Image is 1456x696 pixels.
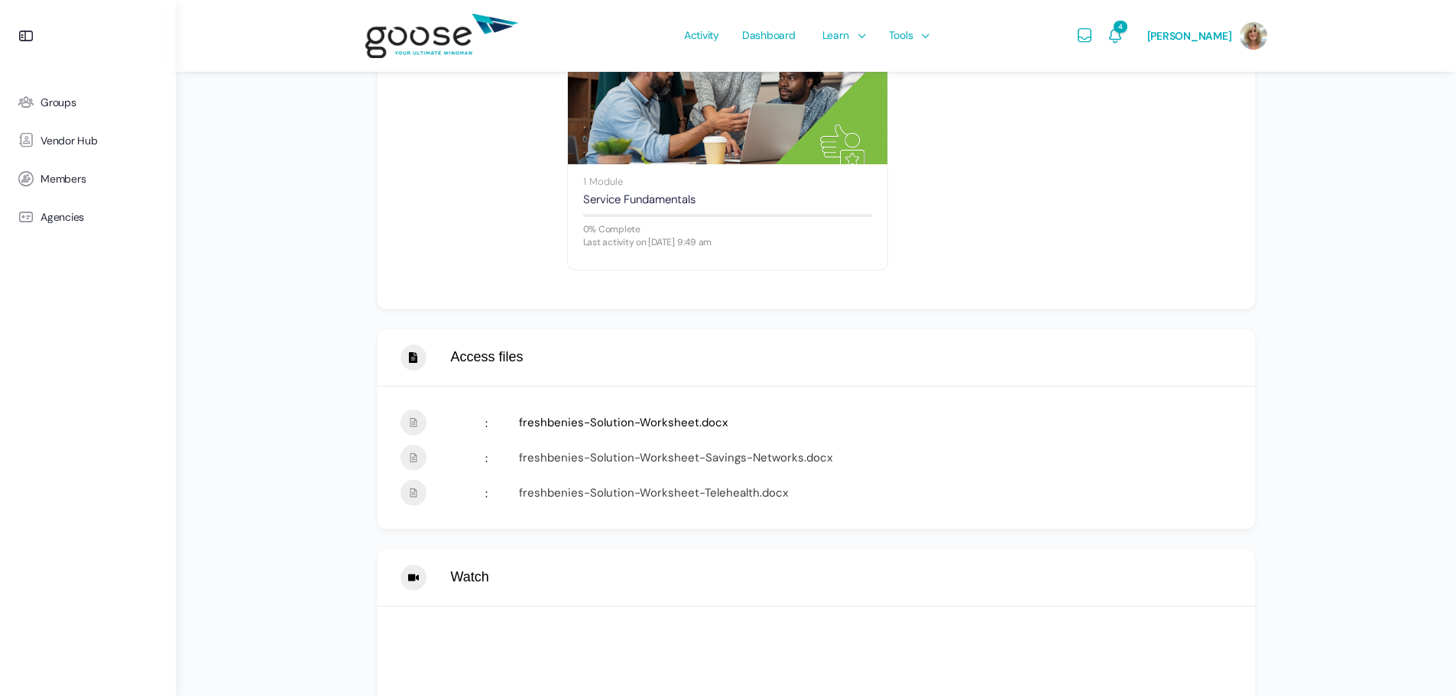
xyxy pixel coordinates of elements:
[1380,623,1456,696] iframe: Chat Widget
[451,569,489,586] span: Watch
[519,485,788,500] a: freshbenies-Solution-Worksheet-Telehealth.docx
[1147,29,1232,43] span: [PERSON_NAME]
[1114,21,1127,33] span: 4
[41,134,98,147] span: Vendor Hub
[451,349,524,366] span: Access files
[583,225,872,234] div: 0% Complete
[519,450,832,465] a: freshbenies-Solution-Worksheet-Savings-Networks.docx
[41,173,86,186] span: Members
[41,211,84,224] span: Agencies
[583,193,872,207] a: Service Fundamentals
[8,121,168,160] a: Vendor Hub
[8,83,168,121] a: Groups
[583,238,872,247] div: Last activity on [DATE] 9:49 am
[8,160,168,198] a: Members
[583,176,872,186] div: 1 Module
[41,96,76,109] span: Groups
[519,415,728,430] a: freshbenies-Solution-Worksheet.docx
[8,198,168,236] a: Agencies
